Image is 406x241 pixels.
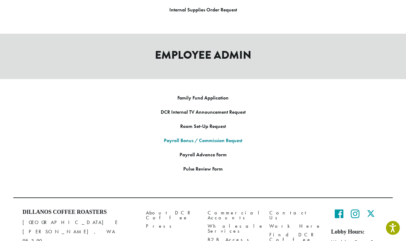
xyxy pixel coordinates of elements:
a: Payroll Advance Form [180,151,227,158]
h4: Dillanos Coffee Roasters [23,209,137,216]
a: Commercial Accounts [208,209,260,222]
a: DCR Internal TV Announcement Request [161,109,246,115]
a: Internal Supplies Order Request [169,6,237,13]
a: Pulse Review Form [183,166,223,172]
a: Work Here [269,222,322,230]
h5: Lobby Hours: [331,229,383,235]
a: Room Set-Up Request [180,123,226,129]
a: About DCR Coffee [146,209,198,222]
a: Press [146,222,198,230]
h2: EMPLOYEE ADMIN [27,49,379,62]
a: Family Fund Application [177,95,229,101]
a: Wholesale Services [208,222,260,235]
a: Contact Us [269,209,322,222]
a: Payroll Bonus / Commission Request [164,137,242,144]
